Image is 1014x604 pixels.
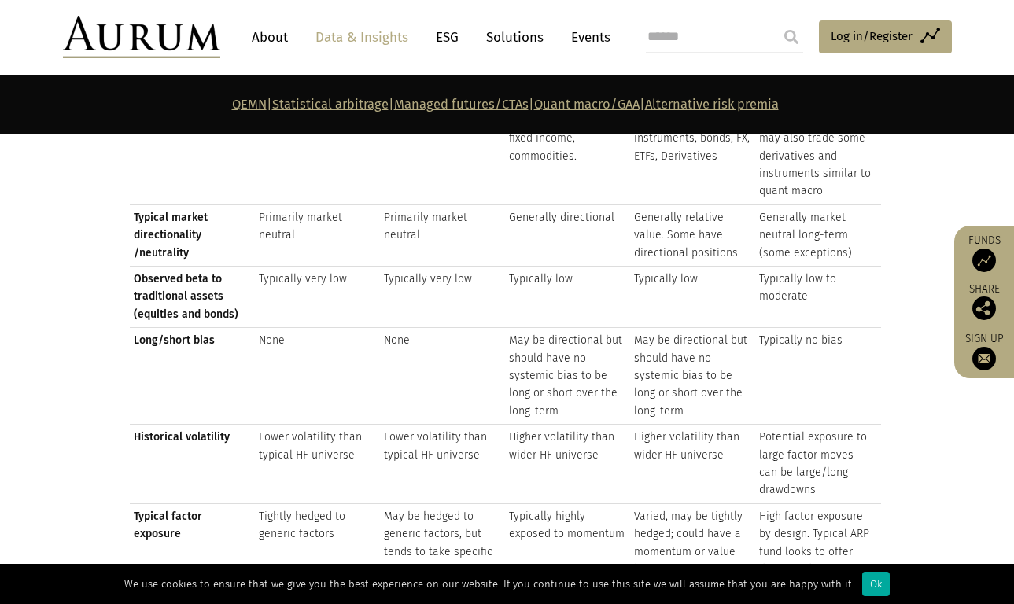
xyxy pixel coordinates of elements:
[755,204,880,266] td: Generally market neutral long-term (some exceptions)
[645,97,779,112] a: Alternative risk premia
[630,267,755,328] td: Typically low
[505,328,630,425] td: May be directional but should have no systemic bias to be long or short over the long-term
[428,23,466,52] a: ESG
[308,23,416,52] a: Data & Insights
[505,267,630,328] td: Typically low
[831,27,913,46] span: Log in/Register
[130,425,255,504] td: Historical volatility
[819,20,952,53] a: Log in/Register
[505,108,630,204] td: Liquid futures – equity, fixed income, commodities.
[755,425,880,504] td: Potential exposure to large factor moves – can be large/long drawdowns
[563,23,610,52] a: Events
[380,425,505,504] td: Lower volatility than typical HF universe
[272,97,389,112] a: Statistical arbitrage
[380,204,505,266] td: Primarily market neutral
[232,97,267,112] a: QEMN
[380,108,505,204] td: Equities
[505,425,630,504] td: Higher volatility than wider HF universe
[244,23,296,52] a: About
[755,267,880,328] td: Typically low to moderate
[862,572,890,596] div: Ok
[255,108,380,204] td: Equities
[505,204,630,266] td: Generally directional
[394,97,529,112] a: Managed futures/CTAs
[630,425,755,504] td: Higher volatility than wider HF universe
[63,16,220,58] img: Aurum
[255,267,380,328] td: Typically very low
[130,108,255,204] td: Typical assets traded
[380,267,505,328] td: Typically very low
[630,328,755,425] td: May be directional but should have no systemic bias to be long or short over the long-term
[962,284,1006,320] div: Share
[962,332,1006,370] a: Sign up
[130,328,255,425] td: Long/short bias
[755,108,880,204] td: Primarily equities, but may also trade some derivatives and instruments similar to quant macro
[972,249,996,272] img: Access Funds
[755,328,880,425] td: Typically no bias
[534,97,640,112] a: Quant macro/GAA
[255,328,380,425] td: None
[380,328,505,425] td: None
[630,108,755,204] td: Similar to CTAs + cash instruments, bonds, FX, ETFs, Derivatives
[776,21,807,53] input: Submit
[255,204,380,266] td: Primarily market neutral
[478,23,551,52] a: Solutions
[232,97,779,112] strong: | | | |
[255,425,380,504] td: Lower volatility than typical HF universe
[630,204,755,266] td: Generally relative value. Some have directional positions
[972,296,996,320] img: Share this post
[130,204,255,266] td: Typical market directionality /neutrality
[130,267,255,328] td: Observed beta to traditional assets (equities and bonds)
[962,234,1006,272] a: Funds
[972,347,996,370] img: Sign up to our newsletter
